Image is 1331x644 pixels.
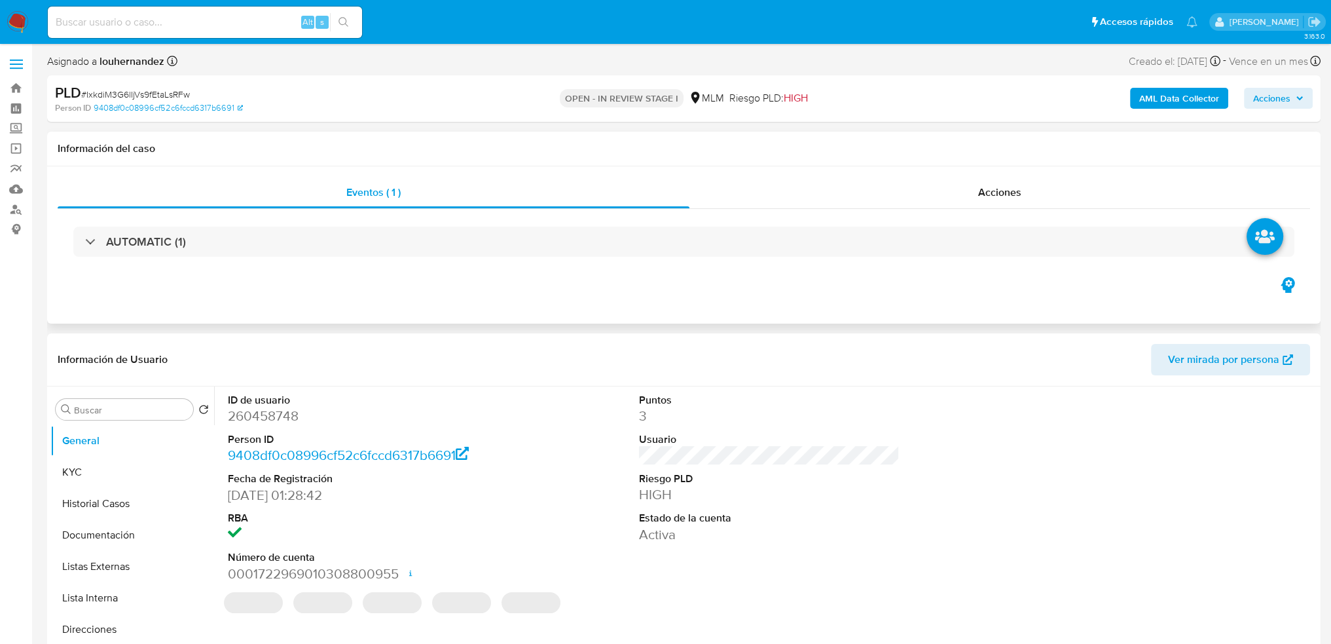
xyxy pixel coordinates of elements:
[302,16,313,28] span: Alt
[432,592,491,613] span: ‌
[50,551,214,582] button: Listas Externas
[47,54,164,69] span: Asignado a
[61,404,71,415] button: Buscar
[55,102,91,114] b: Person ID
[224,592,283,613] span: ‌
[1307,15,1321,29] a: Salir
[55,82,81,103] b: PLD
[198,404,209,419] button: Volver al orden por defecto
[363,592,422,613] span: ‌
[94,102,243,114] a: 9408df0c08996cf52c6fccd6317b6691
[228,486,489,504] dd: [DATE] 01:28:42
[228,393,489,407] dt: ID de usuario
[978,185,1021,200] span: Acciones
[784,90,808,105] span: HIGH
[228,550,489,565] dt: Número de cuenta
[1129,52,1220,70] div: Creado el: [DATE]
[293,592,352,613] span: ‌
[320,16,324,28] span: s
[1253,88,1290,109] span: Acciones
[1244,88,1313,109] button: Acciones
[1186,16,1197,28] a: Notificaciones
[74,404,188,416] input: Buscar
[1100,15,1173,29] span: Accesos rápidos
[228,432,489,447] dt: Person ID
[729,91,808,105] span: Riesgo PLD:
[58,353,168,366] h1: Información de Usuario
[639,432,900,447] dt: Usuario
[228,407,489,425] dd: 260458748
[50,582,214,614] button: Lista Interna
[73,227,1294,257] div: AUTOMATIC (1)
[81,88,190,101] span: # IxkdiM3G6lIjVs9fEtaLsRFw
[1168,344,1279,375] span: Ver mirada por persona
[228,511,489,525] dt: RBA
[58,142,1310,155] h1: Información del caso
[639,511,900,525] dt: Estado de la cuenta
[1151,344,1310,375] button: Ver mirada por persona
[48,14,362,31] input: Buscar usuario o caso...
[50,520,214,551] button: Documentación
[1139,88,1219,109] b: AML Data Collector
[639,472,900,486] dt: Riesgo PLD
[689,91,724,105] div: MLM
[639,485,900,504] dd: HIGH
[1130,88,1228,109] button: AML Data Collector
[50,425,214,457] button: General
[228,472,489,486] dt: Fecha de Registración
[639,525,900,544] dd: Activa
[639,407,900,425] dd: 3
[501,592,560,613] span: ‌
[330,13,357,31] button: search-icon
[1229,54,1308,69] span: Vence en un mes
[1223,52,1226,70] span: -
[50,457,214,488] button: KYC
[560,89,684,107] p: OPEN - IN REVIEW STAGE I
[50,488,214,520] button: Historial Casos
[1229,16,1303,28] p: loui.hernandezrodriguez@mercadolibre.com.mx
[639,393,900,407] dt: Puntos
[97,54,164,69] b: louhernandez
[228,445,469,464] a: 9408df0c08996cf52c6fccd6317b6691
[346,185,401,200] span: Eventos ( 1 )
[228,565,489,583] dd: 0001722969010308800955
[106,235,186,249] h3: AUTOMATIC (1)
